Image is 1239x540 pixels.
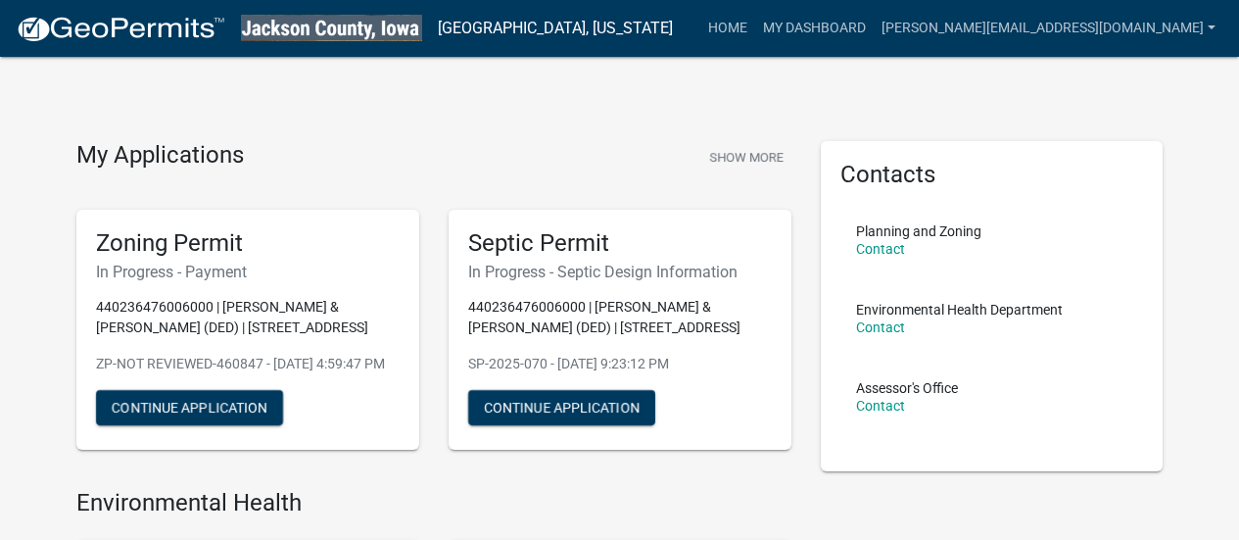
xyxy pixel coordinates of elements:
h6: In Progress - Septic Design Information [468,263,772,281]
a: Contact [856,398,905,414]
p: ZP-NOT REVIEWED-460847 - [DATE] 4:59:47 PM [96,354,400,374]
h5: Zoning Permit [96,229,400,258]
h6: In Progress - Payment [96,263,400,281]
a: Contact [856,319,905,335]
h5: Septic Permit [468,229,772,258]
a: Contact [856,241,905,257]
a: Home [700,10,755,47]
p: SP-2025-070 - [DATE] 9:23:12 PM [468,354,772,374]
button: Continue Application [468,390,655,425]
h4: Environmental Health [76,489,791,517]
button: Show More [701,141,791,173]
p: 440236476006000 | [PERSON_NAME] & [PERSON_NAME] (DED) | [STREET_ADDRESS] [96,297,400,338]
p: 440236476006000 | [PERSON_NAME] & [PERSON_NAME] (DED) | [STREET_ADDRESS] [468,297,772,338]
h5: Contacts [840,161,1144,189]
button: Continue Application [96,390,283,425]
a: My Dashboard [755,10,874,47]
a: [PERSON_NAME][EMAIL_ADDRESS][DOMAIN_NAME] [874,10,1223,47]
h4: My Applications [76,141,244,171]
a: [GEOGRAPHIC_DATA], [US_STATE] [438,12,673,45]
p: Assessor's Office [856,381,958,395]
p: Environmental Health Department [856,303,1063,317]
p: Planning and Zoning [856,224,981,238]
img: Jackson County, Iowa [241,15,422,41]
